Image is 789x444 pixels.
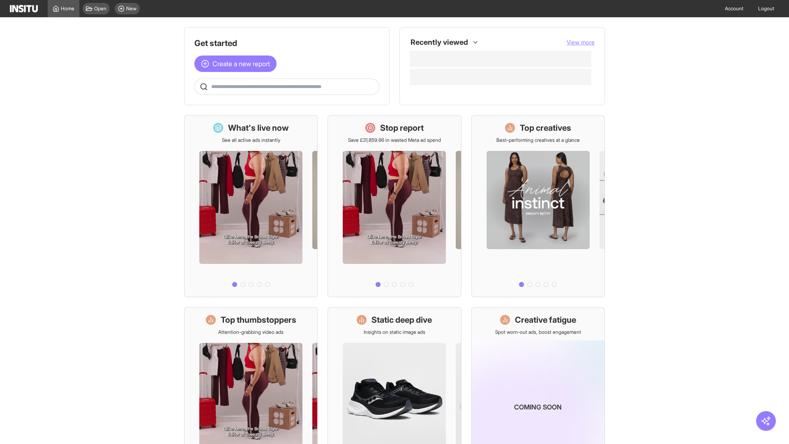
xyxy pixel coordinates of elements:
[222,137,280,143] p: See all active ads instantly
[94,5,106,12] span: Open
[126,5,136,12] span: New
[221,314,296,326] h1: Top thumbstoppers
[61,5,74,12] span: Home
[212,59,270,69] span: Create a new report
[10,5,38,12] img: Logo
[520,122,571,134] h1: Top creatives
[371,314,432,326] h1: Static deep dive
[228,122,289,134] h1: What's live now
[194,55,277,72] button: Create a new report
[496,137,580,143] p: Best-performing creatives at a glance
[348,137,441,143] p: Save £31,859.66 in wasted Meta ad spend
[194,37,379,49] h1: Get started
[184,115,318,297] a: What's live nowSee all active ads instantly
[328,115,461,297] a: Stop reportSave £31,859.66 in wasted Meta ad spend
[364,329,425,335] p: Insights on static image ads
[218,329,284,335] p: Attention-grabbing video ads
[567,39,595,46] span: View more
[471,115,605,297] a: Top creativesBest-performing creatives at a glance
[567,38,595,46] button: View more
[380,122,424,134] h1: Stop report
